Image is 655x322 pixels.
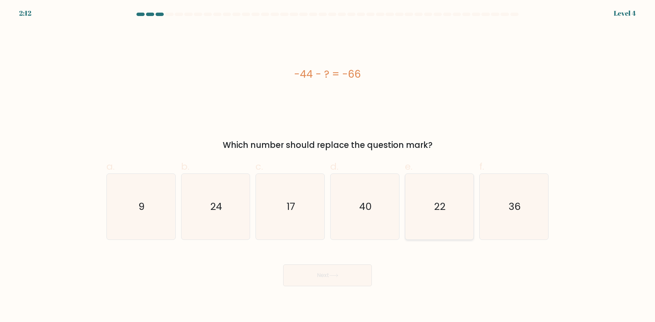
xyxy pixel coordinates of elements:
div: Level 4 [614,8,636,18]
span: e. [405,160,412,173]
div: Which number should replace the question mark? [111,139,544,151]
div: 2:12 [19,8,31,18]
span: a. [106,160,115,173]
text: 9 [139,200,145,213]
span: c. [256,160,263,173]
text: 24 [210,200,222,213]
text: 22 [434,200,446,213]
text: 36 [509,200,521,213]
span: f. [479,160,484,173]
button: Next [283,264,372,286]
div: -44 - ? = -66 [106,66,549,82]
span: b. [181,160,189,173]
text: 40 [359,200,372,213]
span: d. [330,160,338,173]
text: 17 [287,200,295,213]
